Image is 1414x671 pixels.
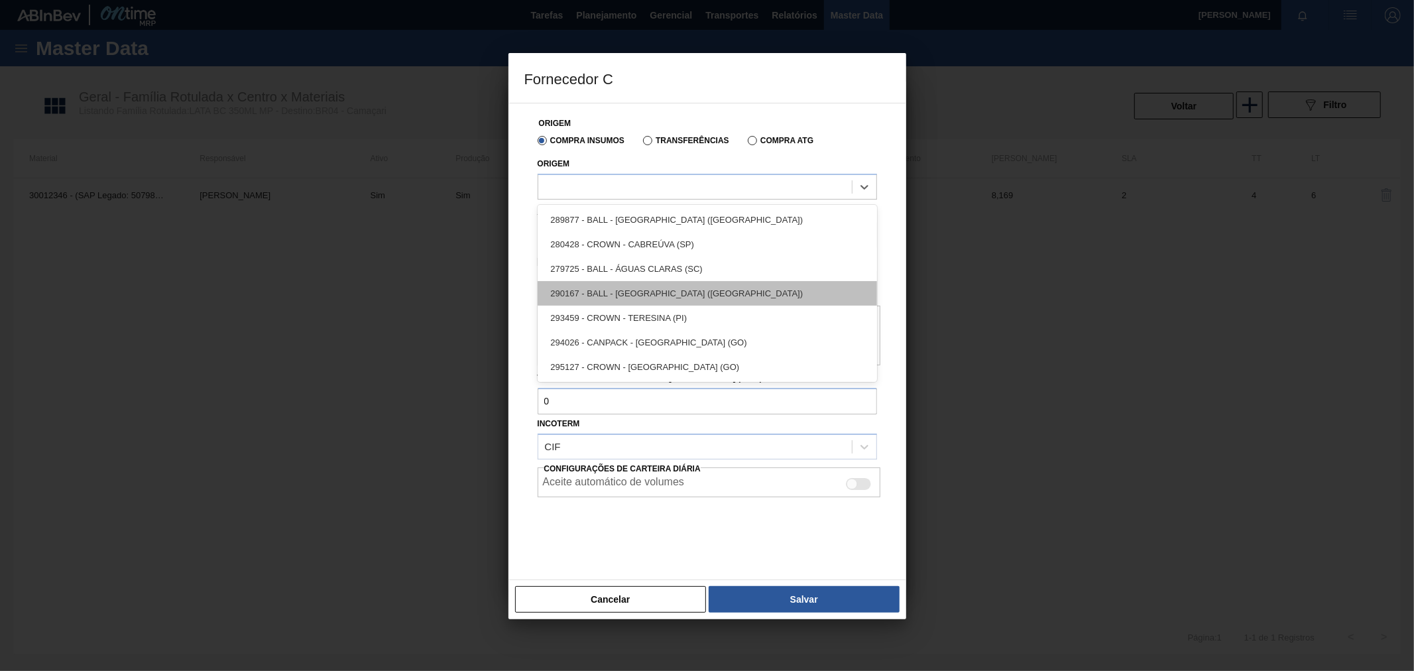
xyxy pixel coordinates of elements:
label: Compra ATG [748,136,813,145]
div: 290167 - BALL - [GEOGRAPHIC_DATA] ([GEOGRAPHIC_DATA]) [538,281,877,306]
label: Origem [538,159,570,168]
div: 293459 - CROWN - TERESINA (PI) [538,306,877,330]
label: Incoterm [538,419,580,428]
label: Origem [539,119,571,128]
label: Unidade de arredondamento [713,203,877,222]
div: 279725 - BALL - ÁGUAS CLARAS (SC) [538,257,877,281]
div: CIF [545,441,561,452]
div: 294026 - CANPACK - [GEOGRAPHIC_DATA] (GO) [538,330,877,355]
span: Configurações de Carteira Diária [544,464,701,473]
h3: Fornecedor C [508,53,906,103]
div: Essa configuração habilita a criação automática de composição de carga do lado do fornecedor caso... [538,459,877,498]
label: Compra Insumos [538,136,624,145]
div: 295127 - CROWN - [GEOGRAPHIC_DATA] (GO) [538,355,877,379]
button: Salvar [709,586,899,613]
label: Aceite automático de volumes [543,476,684,492]
label: Transferências [643,136,729,145]
div: 289877 - BALL - [GEOGRAPHIC_DATA] ([GEOGRAPHIC_DATA]) [538,208,877,232]
div: 280428 - CROWN - CABREÚVA (SP) [538,232,877,257]
button: Cancelar [515,586,707,613]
